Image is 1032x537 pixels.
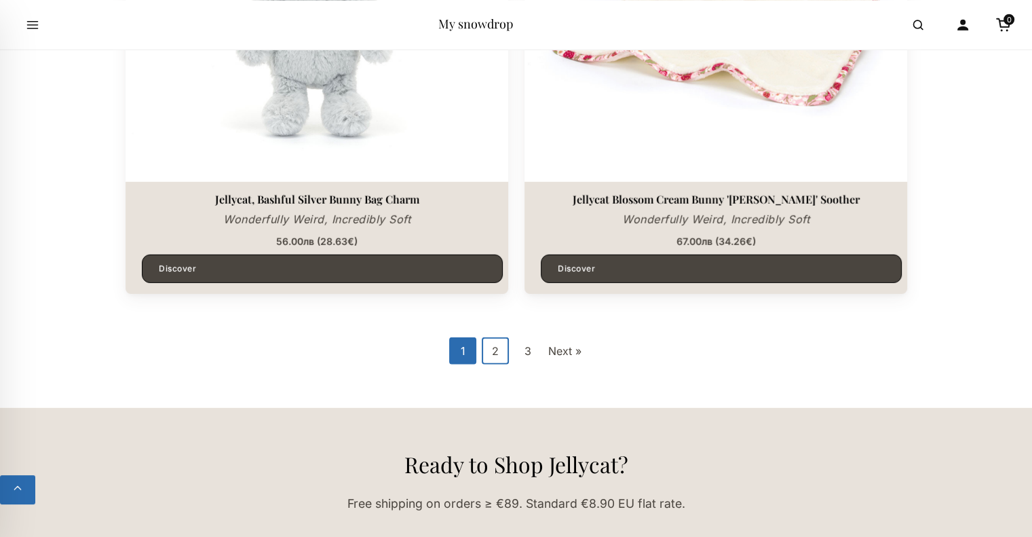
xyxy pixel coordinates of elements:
[1004,14,1014,24] span: 0
[745,236,752,247] span: €
[142,255,503,283] a: Discover Jellycat, Bashful Silver Bunny Bag Charm
[701,236,712,247] span: лв
[714,236,755,247] span: ( )
[541,255,902,283] a: Discover Jellycat Blossom Cream Bunny 'Berry' Soother
[676,236,712,247] span: 67.00
[136,193,497,206] a: Jellycat, Bashful Silver Bunny Bag Charm
[126,451,907,477] h2: Ready to Shop Jellycat?
[126,494,907,513] p: Free shipping on orders ≥ €89. Standard €8.90 EU flat rate.
[948,10,978,39] a: Account
[535,211,896,229] p: Wonderfully Weird, Incredibly Soft
[136,211,497,229] p: Wonderfully Weird, Incredibly Soft
[303,236,314,247] span: лв
[449,337,476,365] span: 1
[514,337,541,365] a: 3
[989,10,1018,39] a: Cart
[276,236,314,247] span: 56.00
[899,5,937,43] button: Open search
[535,193,896,206] a: Jellycat Blossom Cream Bunny '[PERSON_NAME]' Soother
[438,15,513,31] a: My snowdrop
[320,236,354,247] span: 28.63
[547,337,583,365] a: Next »
[317,236,358,247] span: ( )
[718,236,752,247] span: 34.26
[14,5,52,43] button: Open menu
[482,337,509,365] a: 2
[347,236,354,247] span: €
